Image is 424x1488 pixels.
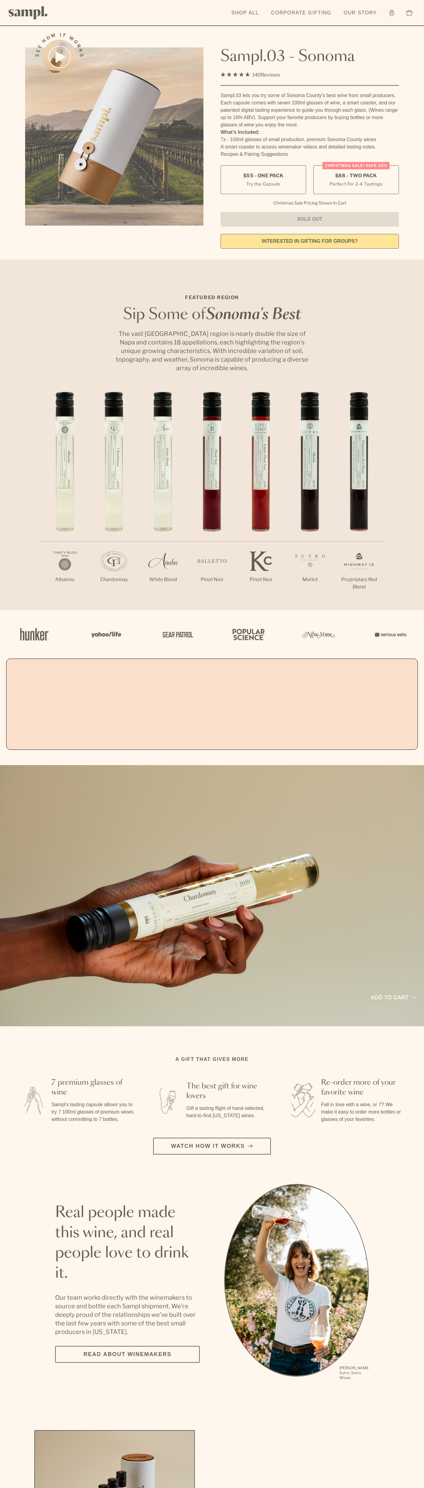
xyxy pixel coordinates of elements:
[321,1101,404,1123] p: Fall in love with a wine, or 7? We make it easy to order more bottles or glasses of your favorites.
[341,6,380,20] a: Our Story
[40,392,89,603] li: 1 / 7
[40,576,89,583] p: Albarino
[55,1346,200,1363] a: Read about Winemakers
[114,329,310,372] p: The vast [GEOGRAPHIC_DATA] region is nearly double the size of Napa and contains 18 appellations,...
[335,172,377,179] span: $88 - Two Pack
[229,621,266,648] img: Artboard_4_28b4d326-c26e-48f9-9c80-911f17d6414e_x450.png
[371,621,408,648] img: Artboard_7_5b34974b-f019-449e-91fb-745f8d0877ee_x450.png
[9,6,48,19] img: Sampl logo
[114,307,310,322] h2: Sip Some of
[270,200,349,206] li: Christmas Sale Pricing Shown In Cart
[138,576,187,583] p: White Blend
[243,172,284,179] span: $55 - One Pack
[138,392,187,603] li: 3 / 7
[335,392,384,610] li: 7 / 7
[221,92,399,129] div: Sampl.03 lets you try some of Sonoma County's best wine from small producers. Each capsule comes ...
[158,621,195,648] img: Artboard_5_7fdae55a-36fd-43f7-8bfd-f74a06a2878e_x450.png
[87,621,124,648] img: Artboard_6_04f9a106-072f-468a-bdd7-f11783b05722_x450.png
[55,1293,200,1336] p: Our team works directly with the winemakers to source and bottle each Sampl shipment. We’re deepl...
[224,1184,369,1381] ul: carousel
[286,392,335,603] li: 6 / 7
[237,576,286,583] p: Pinot Noir
[330,181,382,187] small: Perfect For 2-4 Tastings
[224,1184,369,1381] div: slide 1
[237,392,286,603] li: 5 / 7
[221,212,399,227] button: Sold Out
[221,234,399,249] a: interested in gifting for groups?
[252,72,261,78] span: 140
[89,392,138,603] li: 2 / 7
[187,576,237,583] p: Pinot Noir
[221,136,399,143] li: 7x - 100ml glasses of small production, premium Sonoma County wines
[339,1366,369,1380] p: [PERSON_NAME] Sutro, Sutro Wines
[228,6,262,20] a: Shop All
[321,1078,404,1097] h3: Re-order more of your favorite wine
[221,130,259,135] strong: What’s Included:
[51,1101,135,1123] p: Sampl's tasting capsule allows you to try 7 100ml glasses of premium wines without committing to ...
[186,1081,270,1101] h3: The best gift for wine lovers
[371,994,415,1002] a: Add to cart
[246,181,280,187] small: Try the Capsule
[221,143,399,151] li: A smart coaster to access winemaker videos and detailed tasting notes.
[323,162,390,169] div: Christmas SALE! Save 20%
[268,6,335,20] a: Corporate Gifting
[261,72,280,78] span: Reviews
[153,1138,271,1155] button: Watch how it works
[176,1056,249,1063] h2: A gift that gives more
[286,576,335,583] p: Merlot
[16,621,53,648] img: Artboard_1_c8cd28af-0030-4af1-819c-248e302c7f06_x450.png
[51,1078,135,1097] h3: 7 premium glasses of wine
[221,71,280,79] div: 140Reviews
[187,392,237,603] li: 4 / 7
[221,151,399,158] li: Recipes & Pairing Suggestions
[221,47,399,66] h1: Sampl.03 - Sonoma
[335,576,384,591] p: Proprietary Red Blend
[206,307,301,322] em: Sonoma's Best
[89,576,138,583] p: Chardonnay
[300,621,337,648] img: Artboard_3_0b291449-6e8c-4d07-b2c2-3f3601a19cd1_x450.png
[186,1105,270,1119] p: Gift a tasting flight of hand-selected, hard-to-find [US_STATE] wines.
[25,47,203,226] img: Sampl.03 - Sonoma
[42,40,77,74] button: See how it works
[114,294,310,301] p: Featured Region
[55,1203,200,1283] h2: Real people made this wine, and real people love to drink it.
